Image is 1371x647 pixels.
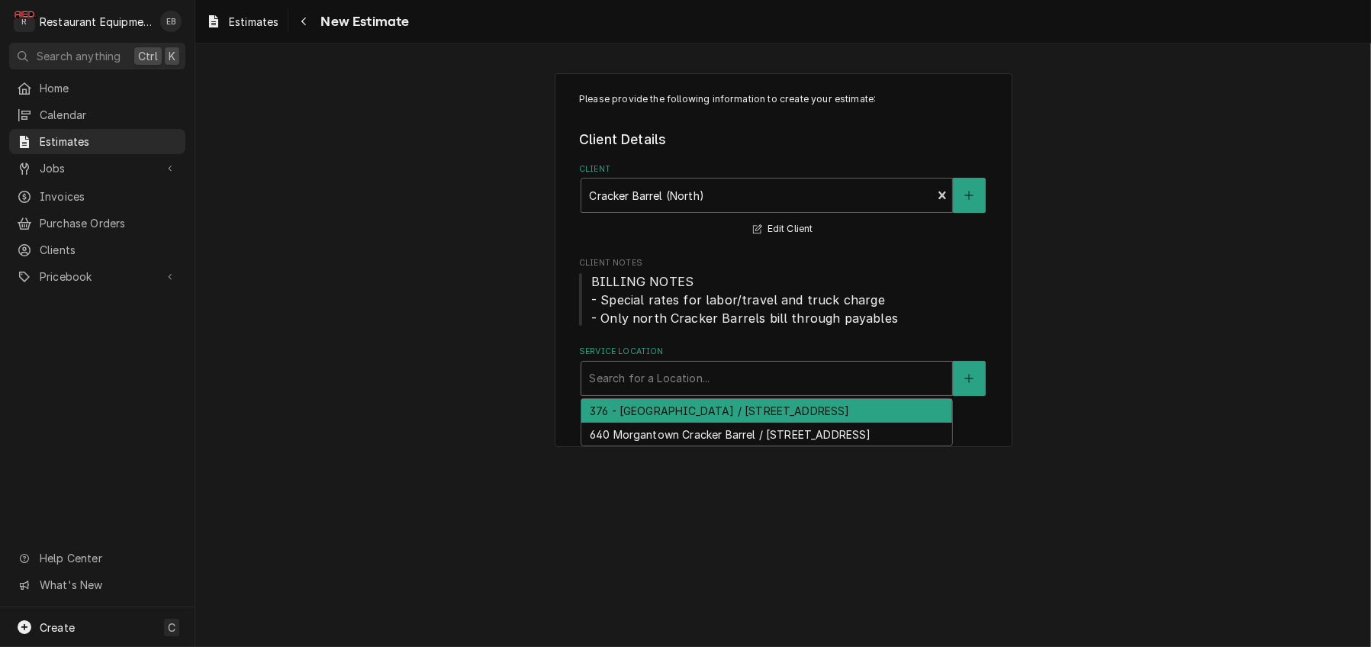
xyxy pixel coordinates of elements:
div: 640 Morgantown Cracker Barrel / [STREET_ADDRESS] [581,423,952,446]
div: Client [579,163,987,239]
legend: Client Details [579,130,987,150]
a: Estimates [200,9,285,34]
div: Client Notes [579,257,987,327]
span: Home [40,80,178,96]
div: R [14,11,35,32]
div: Estimate Create/Update [555,73,1012,448]
p: Please provide the following information to create your estimate: [579,92,987,106]
a: Go to Help Center [9,546,185,571]
a: Estimates [9,129,185,154]
span: What's New [40,577,176,593]
a: Go to Pricebook [9,264,185,289]
a: Go to Jobs [9,156,185,181]
span: Jobs [40,160,155,176]
div: Service Location [579,346,987,395]
div: Restaurant Equipment Diagnostics [40,14,152,30]
button: Create New Location [953,361,985,396]
a: Go to What's New [9,572,185,597]
a: Home [9,76,185,101]
button: Navigate back [291,9,316,34]
button: Search anythingCtrlK [9,43,185,69]
div: EB [160,11,182,32]
span: BILLING NOTES - Special rates for labor/travel and truck charge - Only north Cracker Barrels bill... [591,274,898,326]
span: Create [40,621,75,634]
span: Search anything [37,48,121,64]
div: 376 - [GEOGRAPHIC_DATA] / [STREET_ADDRESS] [581,399,952,423]
span: Estimates [40,134,178,150]
span: Calendar [40,107,178,123]
a: Purchase Orders [9,211,185,236]
svg: Create New Client [964,190,974,201]
span: Ctrl [138,48,158,64]
svg: Create New Location [964,373,974,384]
a: Invoices [9,184,185,209]
button: Edit Client [751,220,815,239]
span: Pricebook [40,269,155,285]
div: Restaurant Equipment Diagnostics's Avatar [14,11,35,32]
a: Clients [9,237,185,262]
span: Help Center [40,550,176,566]
span: Client Notes [579,272,987,327]
button: Create New Client [953,178,985,213]
span: Invoices [40,188,178,204]
span: C [168,620,175,636]
a: Calendar [9,102,185,127]
span: Purchase Orders [40,215,178,231]
span: K [169,48,175,64]
label: Service Location [579,346,987,358]
span: New Estimate [316,11,409,32]
span: Clients [40,242,178,258]
span: Client Notes [579,257,987,269]
span: Estimates [229,14,278,30]
div: Emily Bird's Avatar [160,11,182,32]
label: Client [579,163,987,175]
div: Estimate Create/Update Form [579,92,987,396]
